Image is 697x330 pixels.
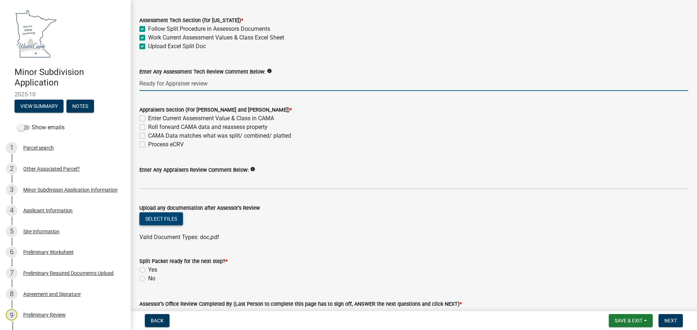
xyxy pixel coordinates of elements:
label: Show emails [17,123,65,132]
label: Enter Any Assessment Tech Review Comment Below: [139,70,265,75]
div: Preliminary Required Documents Upload [23,271,114,276]
i: info [267,68,272,74]
div: Minor Subdivision Application Information [23,187,118,192]
label: Follow Split Procedure in Assessors Documents [148,25,270,33]
h4: Minor Subdivision Application [15,67,125,88]
label: Enter Current Assessment Value & Class in CAMA [148,114,274,123]
span: Back [151,318,164,323]
div: Parcel search [23,145,54,150]
button: Save & Exit [609,314,653,327]
span: Next [664,318,677,323]
label: Enter Any Appraisers Review Comment Below: [139,168,249,173]
span: Save & Exit [615,318,643,323]
div: Preliminary Worksheet [23,250,74,255]
div: 4 [6,205,17,216]
div: 6 [6,246,17,258]
label: Upload Excel Split Doc [148,42,206,51]
div: Preliminary Review [23,312,66,317]
label: Assessor's Office Review Completed By (Last Person to complete this page has to sign off, ANSWER ... [139,302,462,307]
div: Applicant Information [23,208,73,213]
label: Split Packet ready for the next step? [139,259,228,264]
div: 8 [6,288,17,300]
img: Waseca County, Minnesota [15,8,57,59]
div: 7 [6,267,17,279]
div: Site Information [23,229,60,234]
div: 3 [6,184,17,196]
label: Assessment Tech Section (for [US_STATE]) [139,18,243,23]
wm-modal-confirm: Notes [66,104,94,109]
div: 5 [6,226,17,237]
button: View Summary [15,100,64,113]
label: Process eCRV [148,140,184,149]
label: Roll forward CAMA data and reassess property [148,123,268,131]
button: Back [145,314,170,327]
label: CAMA Data matches what was split/ combined/ platted [148,131,291,140]
span: 2025-10 [15,91,116,98]
div: 9 [6,309,17,321]
div: 1 [6,142,17,154]
i: info [250,167,255,172]
label: Appraisers Section (For [PERSON_NAME] and [PERSON_NAME]) [139,108,292,113]
button: Select files [139,212,183,225]
button: Notes [66,100,94,113]
div: Agreement and Signature [23,292,81,297]
button: Next [659,314,683,327]
label: Upload any documentation after Assessor's Review [139,206,260,211]
label: No [148,274,155,283]
div: 2 [6,163,17,175]
span: Valid Document Types: doc,pdf [139,234,219,241]
wm-modal-confirm: Summary [15,104,64,109]
label: Yes [148,266,157,274]
label: Work Current Assessment Values & Class Excel Sheet [148,33,284,42]
div: Other Associated Parcel? [23,166,80,171]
